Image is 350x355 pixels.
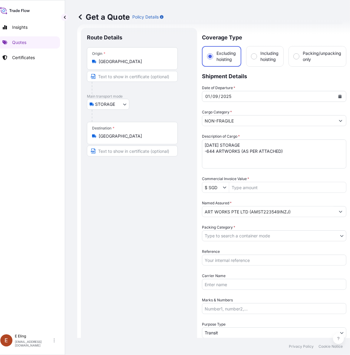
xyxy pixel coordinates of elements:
[202,67,346,85] p: Shipment Details
[212,93,219,100] div: month,
[289,344,314,349] a: Privacy Policy
[205,93,210,100] div: day,
[12,55,35,61] p: Certificates
[202,255,346,266] input: Your internal reference
[202,273,226,279] label: Carrier Name
[335,92,345,101] button: Calendar
[210,93,212,100] div: /
[202,249,220,255] label: Reference
[202,327,346,338] button: Transit
[335,115,346,126] button: Show suggestions
[77,12,130,22] p: Get a Quote
[319,344,343,349] a: Cookie Notice
[5,337,8,343] span: E
[219,93,220,100] div: /
[95,101,115,107] span: STORAGE
[202,85,235,91] span: Date of Departure
[202,230,346,241] button: Type to search a container mode
[207,54,213,59] input: Excluding hoisting
[202,279,346,290] input: Enter name
[202,200,232,206] label: Named Assured
[202,176,249,182] label: Commercial Invoice Value
[15,340,52,347] p: [EMAIL_ADDRESS][DOMAIN_NAME]
[205,233,270,239] span: Type to search a container mode
[87,99,129,110] button: Select transport
[223,184,229,190] button: Show suggestions
[205,330,218,336] span: Transit
[15,334,52,339] p: E Eling
[251,54,257,59] input: Including hoisting
[87,94,191,99] p: Main transport mode
[303,50,341,62] span: Packing/unpacking only
[99,133,170,139] input: Destination
[202,321,226,327] span: Purpose Type
[202,133,240,139] label: Description of Cargo
[294,54,299,59] input: Packing/unpacking only
[260,50,279,62] span: Including hoisting
[202,109,232,115] label: Cargo Category
[87,71,178,82] input: Text to appear on certificate
[216,50,236,62] span: Excluding hoisting
[87,146,178,156] input: Text to appear on certificate
[202,182,223,193] input: Commercial Invoice Value
[202,139,346,169] textarea: [DATE] STORAGE -644 ARTWORKS (AS PER ATTACHED)
[12,39,26,45] p: Quotes
[99,59,170,65] input: Origin
[220,93,232,100] div: year,
[202,28,346,46] p: Coverage Type
[92,126,114,131] div: Destination
[202,303,346,314] input: Number1, number2,...
[132,14,159,20] p: Policy Details
[229,182,346,193] input: Type amount
[202,206,335,217] input: Full name
[202,224,235,230] span: Packing Category
[335,206,346,217] button: Show suggestions
[202,115,335,126] input: Select a commodity type
[12,24,28,30] p: Insights
[92,51,105,56] div: Origin
[202,297,233,303] label: Marks & Numbers
[87,34,122,41] p: Route Details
